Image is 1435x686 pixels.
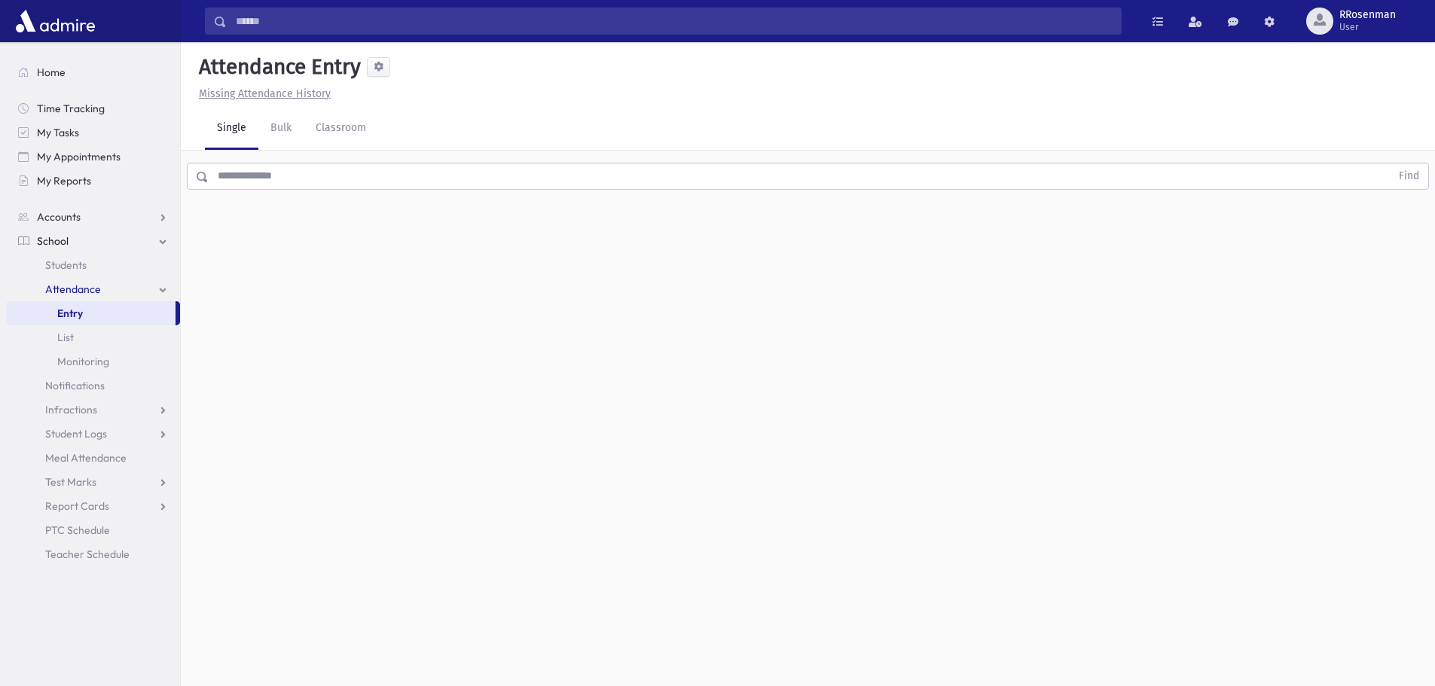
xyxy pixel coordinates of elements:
span: Infractions [45,403,97,416]
span: Notifications [45,379,105,392]
a: My Appointments [6,145,180,169]
u: Missing Attendance History [199,87,331,100]
span: Students [45,258,87,272]
a: Meal Attendance [6,446,180,470]
span: RRosenman [1339,9,1396,21]
a: Classroom [304,108,378,150]
input: Search [227,8,1121,35]
span: Report Cards [45,499,109,513]
span: PTC Schedule [45,523,110,537]
span: List [57,331,74,344]
span: Teacher Schedule [45,547,130,561]
a: Home [6,60,180,84]
span: My Reports [37,174,91,188]
span: Home [37,66,66,79]
a: Notifications [6,373,180,398]
a: Monitoring [6,349,180,373]
span: Monitoring [57,355,109,368]
a: My Tasks [6,120,180,145]
span: Accounts [37,210,81,224]
span: My Tasks [37,126,79,139]
a: Students [6,253,180,277]
h5: Attendance Entry [193,54,361,80]
a: Accounts [6,205,180,229]
span: Meal Attendance [45,451,127,465]
a: Student Logs [6,422,180,446]
span: Attendance [45,282,101,296]
a: Teacher Schedule [6,542,180,566]
a: Test Marks [6,470,180,494]
a: List [6,325,180,349]
img: AdmirePro [12,6,99,36]
a: School [6,229,180,253]
a: Single [205,108,258,150]
span: User [1339,21,1396,33]
span: Time Tracking [37,102,105,115]
a: PTC Schedule [6,518,180,542]
a: Entry [6,301,176,325]
a: Bulk [258,108,304,150]
a: Time Tracking [6,96,180,120]
a: My Reports [6,169,180,193]
span: Test Marks [45,475,96,489]
span: Entry [57,306,83,320]
a: Infractions [6,398,180,422]
button: Find [1390,163,1428,189]
a: Missing Attendance History [193,87,331,100]
a: Report Cards [6,494,180,518]
span: My Appointments [37,150,121,163]
a: Attendance [6,277,180,301]
span: Student Logs [45,427,107,441]
span: School [37,234,69,248]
